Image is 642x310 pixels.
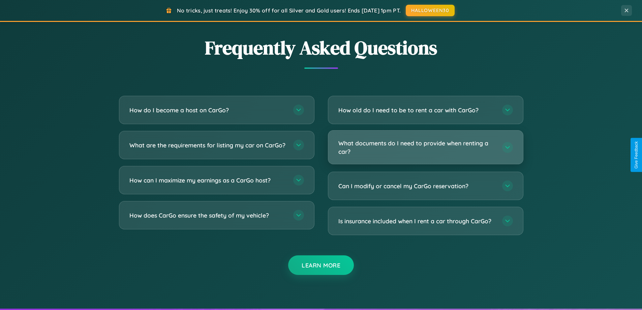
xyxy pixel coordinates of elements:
[338,139,495,156] h3: What documents do I need to provide when renting a car?
[338,182,495,190] h3: Can I modify or cancel my CarGo reservation?
[288,255,354,275] button: Learn More
[129,106,286,114] h3: How do I become a host on CarGo?
[177,7,401,14] span: No tricks, just treats! Enjoy 30% off for all Silver and Gold users! Ends [DATE] 1pm PT.
[634,141,639,169] div: Give Feedback
[338,217,495,225] h3: Is insurance included when I rent a car through CarGo?
[119,35,523,61] h2: Frequently Asked Questions
[406,5,455,16] button: HALLOWEEN30
[338,106,495,114] h3: How old do I need to be to rent a car with CarGo?
[129,211,286,220] h3: How does CarGo ensure the safety of my vehicle?
[129,141,286,149] h3: What are the requirements for listing my car on CarGo?
[129,176,286,185] h3: How can I maximize my earnings as a CarGo host?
